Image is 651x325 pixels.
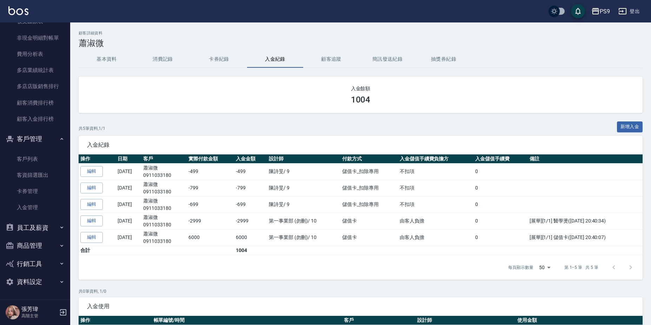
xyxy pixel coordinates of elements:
td: -2999 [187,213,234,229]
a: 顧客消費排行榜 [3,95,67,111]
td: 陳詩旻 / 9 [267,163,340,180]
button: 客戶管理 [3,130,67,148]
td: 蕭淑微 [141,229,187,246]
td: [DATE] [116,213,141,229]
td: 儲值卡 [340,229,398,246]
th: 客戶 [141,154,187,164]
td: 0 [473,229,528,246]
td: 第一事業部 (勿刪) / 10 [267,213,340,229]
td: 6000 [187,229,234,246]
td: 儲值卡_扣除專用 [340,196,398,213]
td: 0 [473,163,528,180]
th: 實際付款金額 [187,154,234,164]
button: 簡訊發送紀錄 [359,51,416,68]
span: 入金紀錄 [87,141,634,148]
td: [DATE] [116,196,141,213]
td: 蕭淑微 [141,196,187,213]
td: [DATE] [116,163,141,180]
button: 入金紀錄 [247,51,303,68]
td: 0 [473,180,528,196]
a: 編輯 [80,199,103,210]
td: [DATE] [116,229,141,246]
td: 不扣項 [398,196,473,213]
td: 蕭淑微 [141,180,187,196]
h3: 1004 [351,95,371,105]
td: 合計 [79,246,116,255]
button: 登出 [616,5,643,18]
th: 日期 [116,154,141,164]
td: 由客人負擔 [398,213,473,229]
button: 消費記錄 [135,51,191,68]
p: 第 1–5 筆 共 5 筆 [564,264,598,271]
th: 入金儲值手續費 [473,154,528,164]
p: 0911033180 [143,205,185,212]
a: 非現金明細對帳單 [3,30,67,46]
button: PS9 [589,4,613,19]
div: 50 [536,258,553,277]
p: 0911033180 [143,238,185,245]
a: 客戶列表 [3,151,67,167]
th: 客戶 [342,316,416,325]
th: 設計師 [416,316,516,325]
td: -799 [187,180,234,196]
button: 卡券紀錄 [191,51,247,68]
td: 陳詩旻 / 9 [267,180,340,196]
button: 員工及薪資 [3,219,67,237]
td: 6000 [234,229,267,246]
td: -2999 [234,213,267,229]
th: 操作 [79,154,116,164]
th: 備註 [528,154,643,164]
a: 編輯 [80,166,103,177]
td: 0 [473,196,528,213]
th: 使用金額 [516,316,643,325]
td: 儲值卡_扣除專用 [340,163,398,180]
td: 儲值卡_扣除專用 [340,180,398,196]
td: 0 [473,213,528,229]
th: 入金儲值手續費負擔方 [398,154,473,164]
button: save [571,4,585,18]
p: 每頁顯示數量 [508,264,533,271]
th: 入金金額 [234,154,267,164]
img: Person [6,305,20,319]
button: 抽獎券紀錄 [416,51,472,68]
p: 0911033180 [143,172,185,179]
a: 卡券管理 [3,183,67,199]
td: [展華][1/1] 儲值卡([DATE] 20:40:07) [528,229,643,246]
a: 多店店販銷售排行 [3,78,67,94]
button: 行銷工具 [3,255,67,273]
button: 顧客追蹤 [303,51,359,68]
p: 共 5 筆資料, 1 / 1 [79,125,105,132]
div: PS9 [600,7,610,16]
a: 入金管理 [3,199,67,215]
td: 由客人負擔 [398,229,473,246]
a: 客資篩選匯出 [3,167,67,183]
img: Logo [8,6,28,15]
td: 蕭淑微 [141,213,187,229]
p: 0911033180 [143,221,185,228]
button: 商品管理 [3,237,67,255]
th: 操作 [79,316,152,325]
h5: 張芳瑋 [21,306,57,313]
td: 不扣項 [398,180,473,196]
h2: 顧客詳細資料 [79,31,643,35]
th: 設計師 [267,154,340,164]
td: 第一事業部 (勿刪) / 10 [267,229,340,246]
td: [DATE] [116,180,141,196]
h2: 入金餘額 [87,85,634,92]
p: 高階主管 [21,313,57,319]
td: -699 [187,196,234,213]
a: 編輯 [80,183,103,193]
td: -499 [187,163,234,180]
a: 顧客入金排行榜 [3,111,67,127]
h3: 蕭淑微 [79,38,643,48]
p: 共 0 筆資料, 1 / 0 [79,288,643,294]
td: 1004 [234,246,267,255]
th: 帳單編號/時間 [152,316,343,325]
button: 新增入金 [617,121,643,132]
td: -799 [234,180,267,196]
td: [展華][1/1] 醫學燙([DATE] 20:40:34) [528,213,643,229]
td: 陳詩旻 / 9 [267,196,340,213]
td: -499 [234,163,267,180]
a: 費用分析表 [3,46,67,62]
button: 資料設定 [3,273,67,291]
